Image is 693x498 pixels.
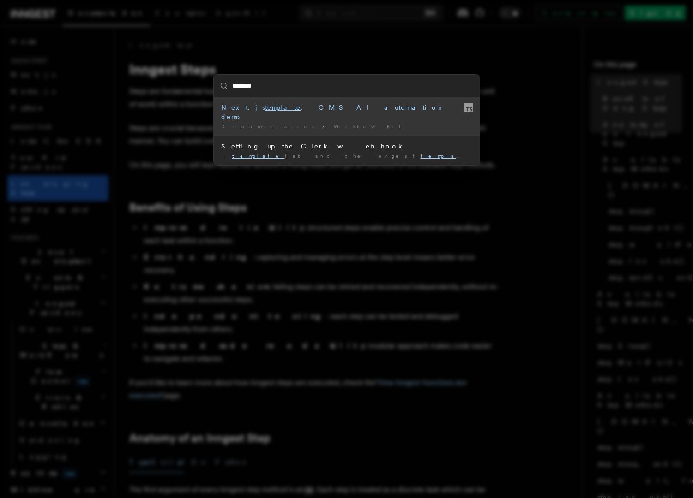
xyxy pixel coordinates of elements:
[421,153,473,159] mark: template
[232,153,285,159] mark: template
[221,103,472,121] div: Next.js : CMS AI automation demo
[322,124,330,129] span: /
[221,142,472,151] div: Setting up the Clerk webhook
[334,124,407,129] span: Workflow Kit
[221,153,472,160] div: … tab and the Inngest , then click on the …
[221,124,319,129] span: Documentation
[265,104,301,111] mark: template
